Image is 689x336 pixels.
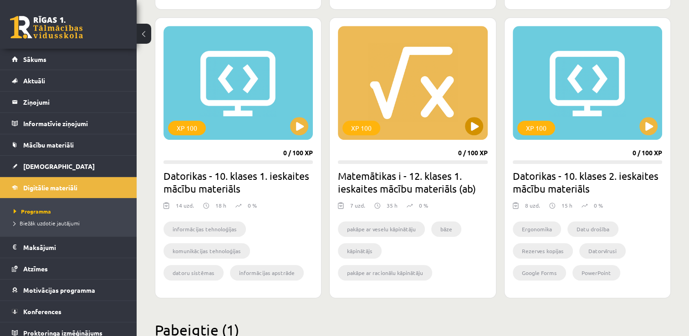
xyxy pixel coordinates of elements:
span: Konferences [23,307,61,316]
h2: Datorikas - 10. klases 1. ieskaites mācību materiāls [163,169,313,195]
a: Motivācijas programma [12,280,125,300]
li: Ergonomika [513,221,561,237]
li: Rezerves kopijas [513,243,573,259]
h2: Matemātikas i - 12. klases 1. ieskaites mācību materiāls (ab) [338,169,487,195]
li: informācijas tehnoloģijas [163,221,246,237]
div: XP 100 [517,121,555,135]
span: Mācību materiāli [23,141,74,149]
div: XP 100 [168,121,206,135]
li: kāpinātājs [338,243,382,259]
li: komunikācijas tehnoloģijas [163,243,250,259]
a: Biežāk uzdotie jautājumi [14,219,128,227]
a: Atzīmes [12,258,125,279]
span: Atzīmes [23,265,48,273]
span: Motivācijas programma [23,286,95,294]
a: Programma [14,207,128,215]
a: Mācību materiāli [12,134,125,155]
h2: Datorikas - 10. klases 2. ieskaites mācību materiāls [513,169,662,195]
li: datoru sistēmas [163,265,224,280]
p: 0 % [248,201,257,209]
li: pakāpe ar veselu kāpinātāju [338,221,425,237]
div: 7 uzd. [350,201,365,215]
p: 0 % [419,201,428,209]
li: bāze [431,221,461,237]
a: Digitālie materiāli [12,177,125,198]
span: [DEMOGRAPHIC_DATA] [23,162,95,170]
a: Ziņojumi [12,92,125,112]
a: Rīgas 1. Tālmācības vidusskola [10,16,83,39]
div: 14 uzd. [176,201,194,215]
span: Aktuāli [23,76,45,85]
a: Sākums [12,49,125,70]
li: PowerPoint [572,265,620,280]
div: XP 100 [342,121,380,135]
p: 35 h [387,201,398,209]
p: 0 % [594,201,603,209]
legend: Maksājumi [23,237,125,258]
a: Konferences [12,301,125,322]
div: 8 uzd. [525,201,540,215]
span: Digitālie materiāli [23,183,77,192]
li: informācijas apstrāde [230,265,304,280]
legend: Informatīvie ziņojumi [23,113,125,134]
a: [DEMOGRAPHIC_DATA] [12,156,125,177]
p: 15 h [561,201,572,209]
a: Aktuāli [12,70,125,91]
a: Maksājumi [12,237,125,258]
span: Programma [14,208,51,215]
span: Biežāk uzdotie jautājumi [14,219,80,227]
li: Datu drošība [567,221,618,237]
li: Google Forms [513,265,566,280]
li: Datorvīrusi [579,243,626,259]
legend: Ziņojumi [23,92,125,112]
p: 18 h [215,201,226,209]
a: Informatīvie ziņojumi [12,113,125,134]
li: pakāpe ar racionālu kāpinātāju [338,265,432,280]
span: Sākums [23,55,46,63]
